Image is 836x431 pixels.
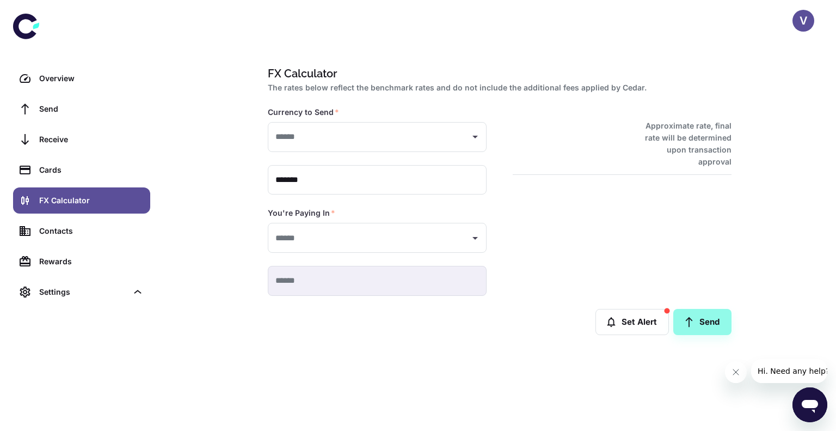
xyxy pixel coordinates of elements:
div: Send [39,103,144,115]
button: Open [468,230,483,246]
a: Rewards [13,248,150,275]
a: Send [673,309,731,335]
a: Overview [13,65,150,92]
h6: Approximate rate, final rate will be determined upon transaction approval [633,120,731,168]
a: Receive [13,126,150,153]
button: Open [468,129,483,144]
div: Overview [39,72,144,84]
div: Rewards [39,256,144,268]
h1: FX Calculator [268,65,727,82]
span: Hi. Need any help? [7,8,78,16]
iframe: Close message [725,361,747,383]
a: FX Calculator [13,187,150,214]
div: FX Calculator [39,195,144,207]
a: Send [13,96,150,122]
button: V [792,10,814,32]
div: Settings [13,279,150,305]
button: Set Alert [595,309,669,335]
div: Cards [39,164,144,176]
iframe: Button to launch messaging window [792,387,827,422]
div: Contacts [39,225,144,237]
iframe: Message from company [751,359,827,383]
label: You're Paying In [268,208,335,218]
div: Receive [39,133,144,145]
a: Contacts [13,218,150,244]
label: Currency to Send [268,107,339,118]
a: Cards [13,157,150,183]
div: Settings [39,286,127,298]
